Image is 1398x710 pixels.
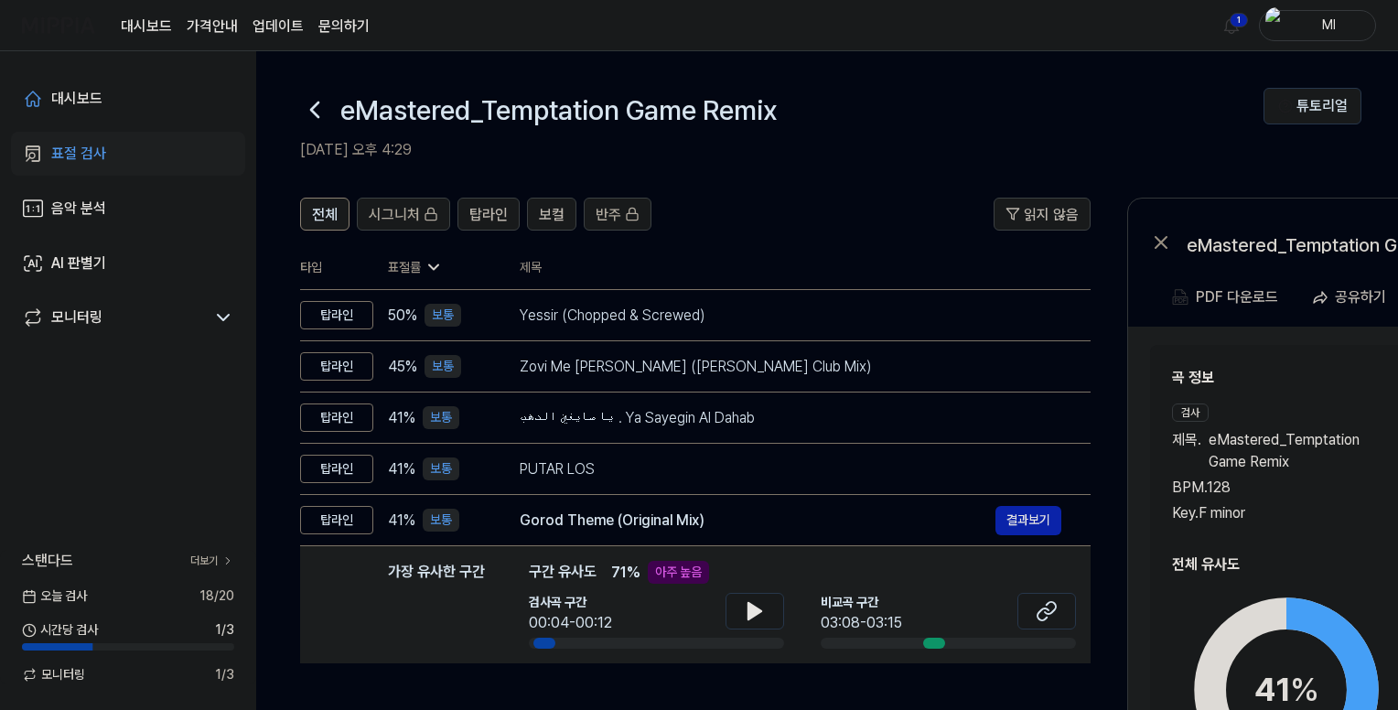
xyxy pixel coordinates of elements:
div: Gorod Theme (Original Mix) [520,510,995,532]
div: 보통 [425,355,461,378]
span: 전체 [312,204,338,226]
span: 반주 [596,204,621,226]
div: 탑라인 [300,301,373,329]
div: AI 판별기 [51,253,106,274]
button: 시그니처 [357,198,450,231]
div: 탑라인 [300,352,373,381]
div: 00:04-00:12 [529,612,612,634]
span: 모니터링 [22,665,85,684]
div: 보통 [425,304,461,327]
div: 모니터링 [51,307,102,328]
button: 알림1 [1217,11,1246,40]
div: Yessir (Chopped & Screwed) [520,305,1061,327]
a: 문의하기 [318,16,370,38]
h1: eMastered_Temptation Game Remix [340,90,777,131]
button: 탑라인 [457,198,520,231]
th: 제목 [520,245,1091,289]
a: 표절 검사 [11,132,245,176]
span: 시간당 검사 [22,620,98,640]
th: 타입 [300,245,373,290]
img: PDF Download [1172,289,1188,306]
span: 탑라인 [469,204,508,226]
button: 결과보기 [995,506,1061,535]
span: 시그니처 [369,204,420,226]
span: 검사곡 구간 [529,593,612,612]
span: 41 % [388,458,415,480]
button: 가격안내 [187,16,238,38]
span: % [1290,670,1319,709]
button: profileMl [1259,10,1376,41]
span: 비교곡 구간 [821,593,902,612]
span: 구간 유사도 [529,561,597,584]
a: 업데이트 [253,16,304,38]
div: 공유하기 [1335,285,1386,309]
div: 보통 [423,406,459,429]
span: 보컬 [539,204,565,226]
span: 18 / 20 [199,586,234,606]
div: 03:08-03:15 [821,612,902,634]
span: 오늘 검사 [22,586,87,606]
div: PUTAR LOS [520,458,1061,480]
a: 모니터링 [22,307,205,328]
span: 41 % [388,510,415,532]
span: 50 % [388,305,417,327]
button: 튜토리얼 [1264,88,1361,124]
div: Zovi Me [PERSON_NAME] ([PERSON_NAME] Club Mix) [520,356,1061,378]
div: 가장 유사한 구간 [388,561,485,649]
img: 알림 [1221,15,1242,37]
div: 음악 분석 [51,198,106,220]
div: 대시보드 [51,88,102,110]
div: 1 [1230,13,1248,27]
a: 대시보드 [11,77,245,121]
span: 읽지 않음 [1024,204,1079,226]
a: 음악 분석 [11,187,245,231]
span: 스탠다드 [22,550,73,572]
div: 표절 검사 [51,143,106,165]
button: 보컬 [527,198,576,231]
h2: [DATE] 오후 4:29 [300,139,1264,161]
div: Ml [1293,15,1364,35]
img: Help [1278,99,1293,113]
span: 제목 . [1172,429,1201,473]
span: 1 / 3 [215,665,234,684]
span: 71 % [611,562,640,584]
div: 탑라인 [300,506,373,534]
button: 전체 [300,198,349,231]
span: 45 % [388,356,417,378]
a: AI 판별기 [11,242,245,285]
div: يا صايغين الدهب . Ya Sayegin Al Dahab [520,407,1061,429]
button: 반주 [584,198,651,231]
div: 보통 [423,457,459,480]
button: 읽지 않음 [994,198,1091,231]
div: PDF 다운로드 [1196,285,1278,309]
button: PDF 다운로드 [1168,279,1282,316]
a: 더보기 [190,553,234,569]
div: 아주 높음 [648,561,709,584]
div: 검사 [1172,403,1209,422]
div: 보통 [423,509,459,532]
img: profile [1265,7,1287,44]
a: 대시보드 [121,16,172,38]
div: 표절률 [388,258,490,277]
div: 탑라인 [300,403,373,432]
span: 1 / 3 [215,620,234,640]
span: 41 % [388,407,415,429]
div: 탑라인 [300,455,373,483]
